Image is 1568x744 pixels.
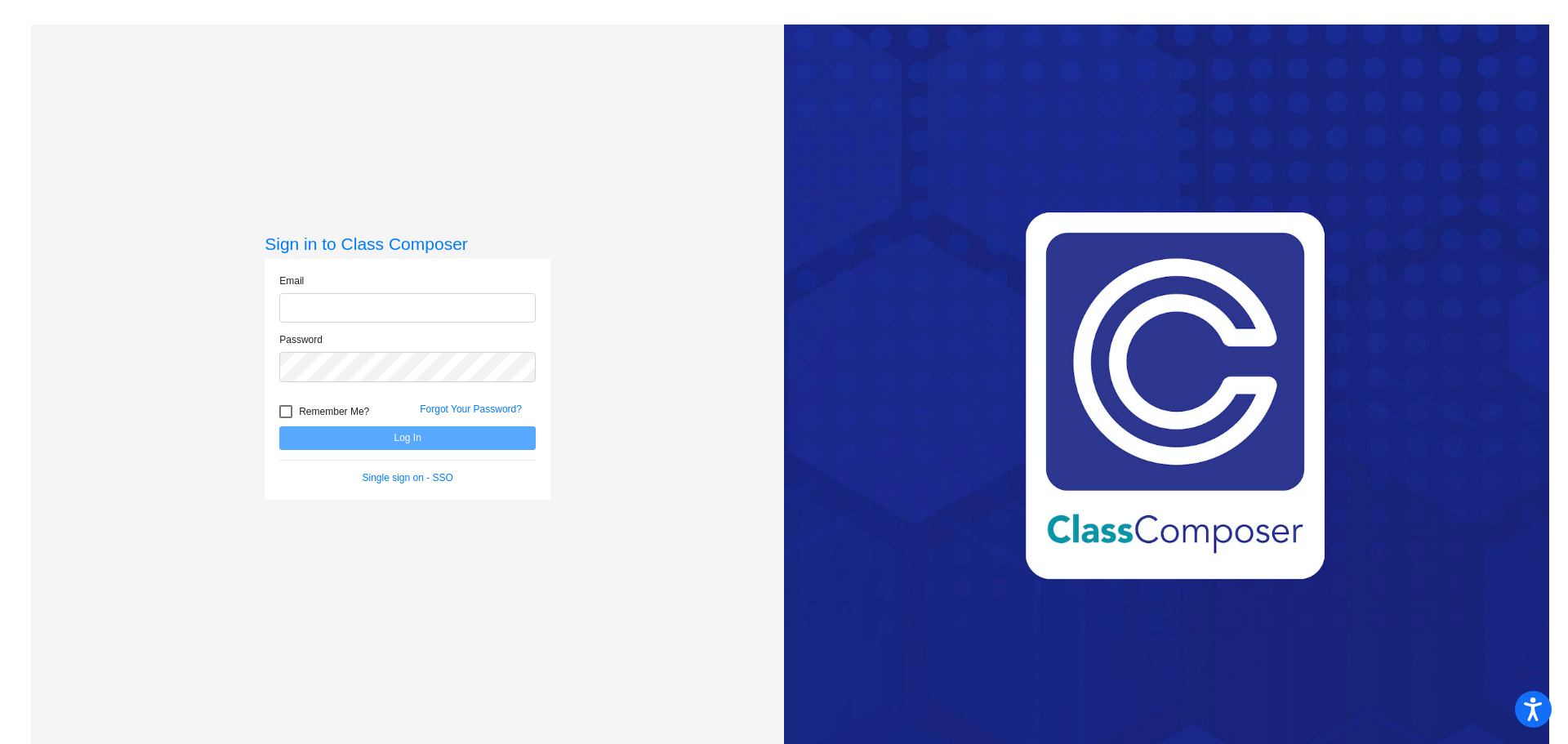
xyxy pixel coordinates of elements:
h3: Sign in to Class Composer [265,234,550,254]
label: Email [279,274,304,288]
a: Single sign on - SSO [363,472,453,483]
label: Password [279,332,323,347]
button: Log In [279,426,536,450]
a: Forgot Your Password? [420,403,522,415]
span: Remember Me? [299,402,369,421]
